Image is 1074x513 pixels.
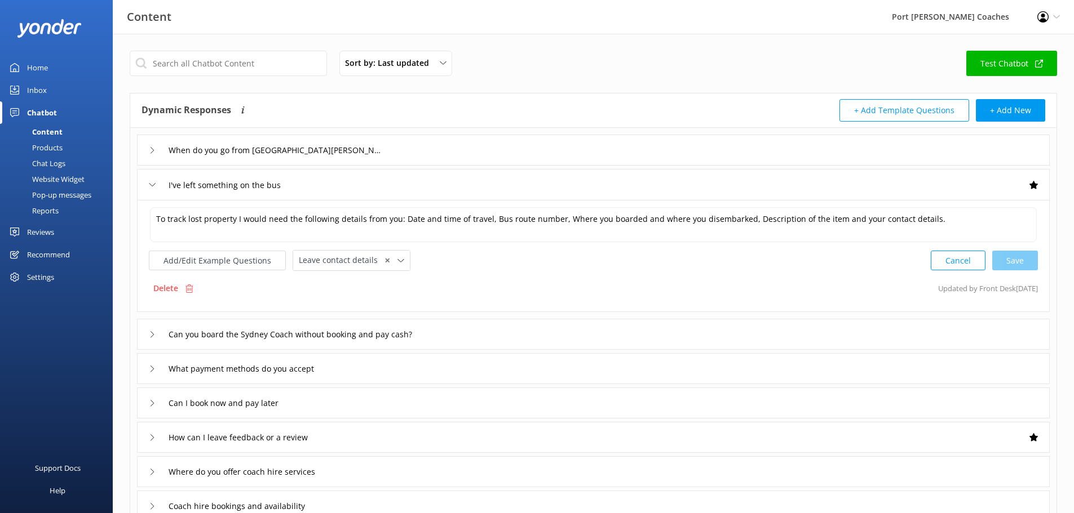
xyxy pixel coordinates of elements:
[7,140,63,155] div: Products
[7,155,65,171] div: Chat Logs
[7,124,63,140] div: Content
[150,207,1037,242] textarea: To track lost property I would need the following details from you: Date and time of travel, Bus ...
[7,203,59,218] div: Reports
[384,255,390,266] span: ✕
[966,51,1057,76] a: Test Chatbot
[7,187,113,203] a: Pop-up messages
[142,99,231,122] h4: Dynamic Responses
[7,155,113,171] a: Chat Logs
[7,203,113,218] a: Reports
[7,140,113,155] a: Products
[839,99,969,122] button: + Add Template Questions
[976,99,1045,122] button: + Add New
[938,278,1038,299] p: Updated by Front Desk [DATE]
[50,479,65,502] div: Help
[27,221,54,243] div: Reviews
[27,266,54,288] div: Settings
[7,187,91,203] div: Pop-up messages
[35,457,81,479] div: Support Docs
[7,171,85,187] div: Website Widget
[17,19,82,38] img: yonder-white-logo.png
[7,124,113,140] a: Content
[153,282,178,295] p: Delete
[149,251,286,270] button: Add/Edit Example Questions
[27,56,48,79] div: Home
[130,51,327,76] input: Search all Chatbot Content
[127,8,171,26] h3: Content
[27,243,70,266] div: Recommend
[27,79,47,101] div: Inbox
[27,101,57,124] div: Chatbot
[931,251,985,270] button: Cancel
[299,254,384,266] span: Leave contact details
[7,171,113,187] a: Website Widget
[345,57,436,69] span: Sort by: Last updated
